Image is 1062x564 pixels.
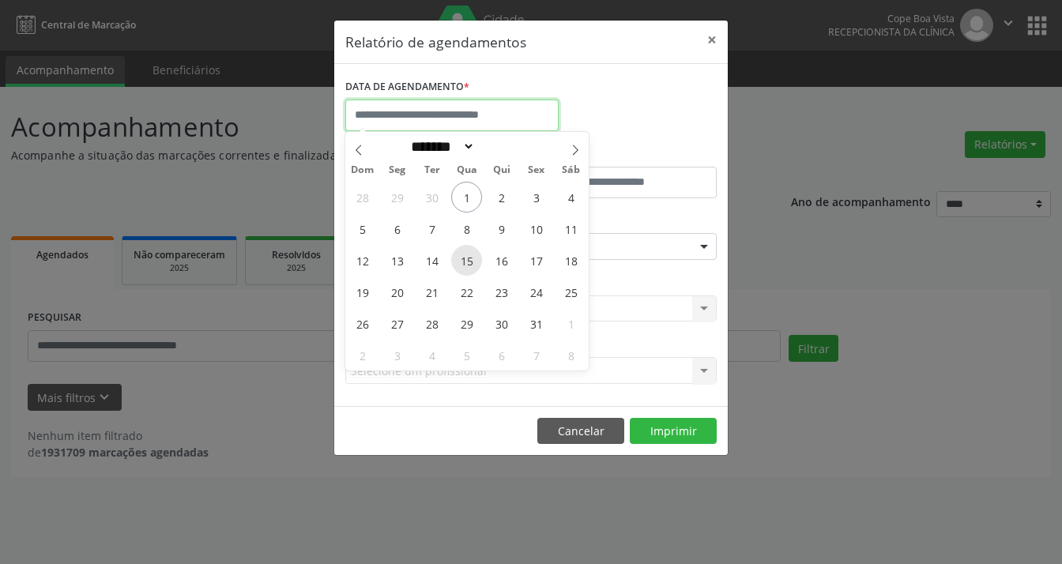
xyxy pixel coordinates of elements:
span: Seg [380,165,415,175]
span: Outubro 16, 2025 [486,245,517,276]
button: Imprimir [630,418,717,445]
span: Novembro 2, 2025 [347,340,378,370]
span: Sex [519,165,554,175]
span: Novembro 7, 2025 [521,340,552,370]
span: Outubro 7, 2025 [416,213,447,244]
span: Outubro 31, 2025 [521,308,552,339]
span: Outubro 8, 2025 [451,213,482,244]
span: Outubro 19, 2025 [347,276,378,307]
span: Outubro 30, 2025 [486,308,517,339]
span: Outubro 1, 2025 [451,182,482,212]
span: Novembro 3, 2025 [382,340,412,370]
span: Outubro 4, 2025 [555,182,586,212]
span: Setembro 28, 2025 [347,182,378,212]
span: Outubro 5, 2025 [347,213,378,244]
input: Year [475,138,527,155]
label: DATA DE AGENDAMENTO [345,75,469,100]
span: Novembro 4, 2025 [416,340,447,370]
button: Close [696,21,728,59]
span: Outubro 2, 2025 [486,182,517,212]
span: Outubro 25, 2025 [555,276,586,307]
span: Outubro 29, 2025 [451,308,482,339]
label: ATÉ [535,142,717,167]
span: Outubro 22, 2025 [451,276,482,307]
h5: Relatório de agendamentos [345,32,526,52]
span: Novembro 1, 2025 [555,308,586,339]
span: Qui [484,165,519,175]
span: Setembro 29, 2025 [382,182,412,212]
button: Cancelar [537,418,624,445]
span: Qua [450,165,484,175]
span: Outubro 24, 2025 [521,276,552,307]
span: Novembro 6, 2025 [486,340,517,370]
span: Outubro 28, 2025 [416,308,447,339]
span: Outubro 17, 2025 [521,245,552,276]
span: Novembro 5, 2025 [451,340,482,370]
span: Outubro 13, 2025 [382,245,412,276]
span: Novembro 8, 2025 [555,340,586,370]
span: Outubro 6, 2025 [382,213,412,244]
span: Outubro 26, 2025 [347,308,378,339]
span: Outubro 9, 2025 [486,213,517,244]
span: Setembro 30, 2025 [416,182,447,212]
span: Outubro 21, 2025 [416,276,447,307]
span: Outubro 18, 2025 [555,245,586,276]
span: Outubro 20, 2025 [382,276,412,307]
span: Outubro 23, 2025 [486,276,517,307]
span: Dom [345,165,380,175]
span: Sáb [554,165,589,175]
span: Outubro 27, 2025 [382,308,412,339]
span: Outubro 15, 2025 [451,245,482,276]
span: Ter [415,165,450,175]
span: Outubro 12, 2025 [347,245,378,276]
select: Month [406,138,476,155]
span: Outubro 3, 2025 [521,182,552,212]
span: Outubro 11, 2025 [555,213,586,244]
span: Outubro 14, 2025 [416,245,447,276]
span: Outubro 10, 2025 [521,213,552,244]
